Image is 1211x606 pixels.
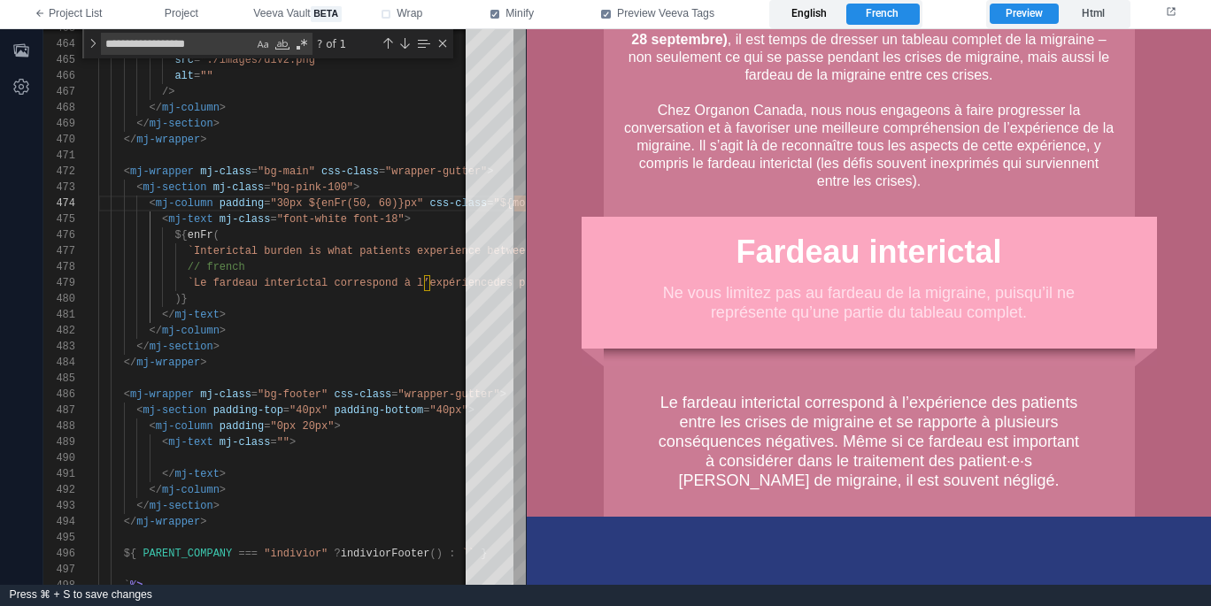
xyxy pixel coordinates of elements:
[258,165,315,178] span: "bg-main"
[43,562,75,578] div: 497
[846,4,919,25] label: French
[156,420,213,433] span: mj-column
[194,70,200,82] span: =
[43,211,75,227] div: 475
[289,436,296,449] span: >
[150,420,156,433] span: <
[200,134,206,146] span: >
[43,530,75,546] div: 495
[150,102,162,114] span: </
[315,33,378,55] div: ? of 1
[174,229,187,242] span: ${
[43,450,75,466] div: 490
[220,484,226,496] span: >
[156,197,213,210] span: mj-column
[124,388,130,401] span: <
[136,134,200,146] span: mj-wrapper
[43,84,75,100] div: 467
[251,165,258,178] span: =
[136,404,143,417] span: <
[43,164,75,180] div: 472
[43,387,75,403] div: 486
[143,404,206,417] span: mj-section
[270,213,276,226] span: =
[162,213,168,226] span: <
[136,181,143,194] span: <
[258,388,328,401] span: "bg-footer"
[43,355,75,371] div: 484
[136,118,149,130] span: </
[413,34,433,53] div: Find in Selection (⌥⌘L)
[150,325,162,337] span: </
[168,436,212,449] span: mj-text
[143,548,232,560] span: PARENT_COMPANY
[220,197,264,210] span: padding
[270,197,423,210] span: "30px ${enFr(50, 60)}px"
[85,29,101,58] div: Toggle Replace
[43,307,75,323] div: 481
[43,20,75,36] div: 463
[73,254,613,293] div: Ne vous limitez pas au fardeau de la migraine, puisqu’il ne représente qu’une partie du tableau c...
[168,213,212,226] span: mj-text
[311,6,342,22] span: beta
[220,420,264,433] span: padding
[264,548,328,560] span: "indivior"
[150,118,213,130] span: mj-section
[124,165,130,178] span: <
[220,102,226,114] span: >
[43,52,75,68] div: 465
[334,388,391,401] span: css-class
[385,165,487,178] span: "wrapper-gutter"
[254,35,272,53] div: Match Case (⌥⌘C)
[43,196,75,211] div: 474
[527,29,1211,585] iframe: preview
[213,181,265,194] span: mj-class
[220,213,271,226] span: mj-class
[136,500,149,512] span: </
[213,500,220,512] span: >
[124,548,136,560] span: ${
[43,514,75,530] div: 494
[213,229,220,242] span: (
[270,420,334,433] span: "0px 20px"
[43,68,75,84] div: 466
[436,36,450,50] div: Close (Escape)
[136,357,200,369] span: mj-wrapper
[423,404,429,417] span: =
[150,500,213,512] span: mj-section
[334,548,340,560] span: ?
[283,404,289,417] span: =
[43,132,75,148] div: 470
[43,323,75,339] div: 482
[174,468,219,480] span: mj-text
[264,181,270,194] span: =
[220,436,271,449] span: mj-class
[321,165,379,178] span: css-class
[43,403,75,418] div: 487
[449,548,455,560] span: :
[165,6,198,22] span: Project
[397,6,422,22] span: Wrap
[174,309,219,321] span: mj-text
[43,578,75,594] div: 498
[162,309,174,321] span: </
[289,404,328,417] span: "40px"
[188,277,494,289] span: `Le fardeau interictal correspond à l’expérience
[405,213,411,226] span: >
[43,180,75,196] div: 473
[43,259,75,275] div: 478
[213,404,283,417] span: padding-top
[102,34,253,54] textarea: Find
[251,388,258,401] span: =
[162,468,174,480] span: </
[194,54,200,66] span: =
[136,341,149,353] span: </
[43,275,75,291] div: 479
[213,118,220,130] span: >
[1059,4,1127,25] label: Html
[43,227,75,243] div: 476
[213,341,220,353] span: >
[397,388,499,401] span: "wrapper-gutter"
[174,70,194,82] span: alt
[200,516,206,528] span: >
